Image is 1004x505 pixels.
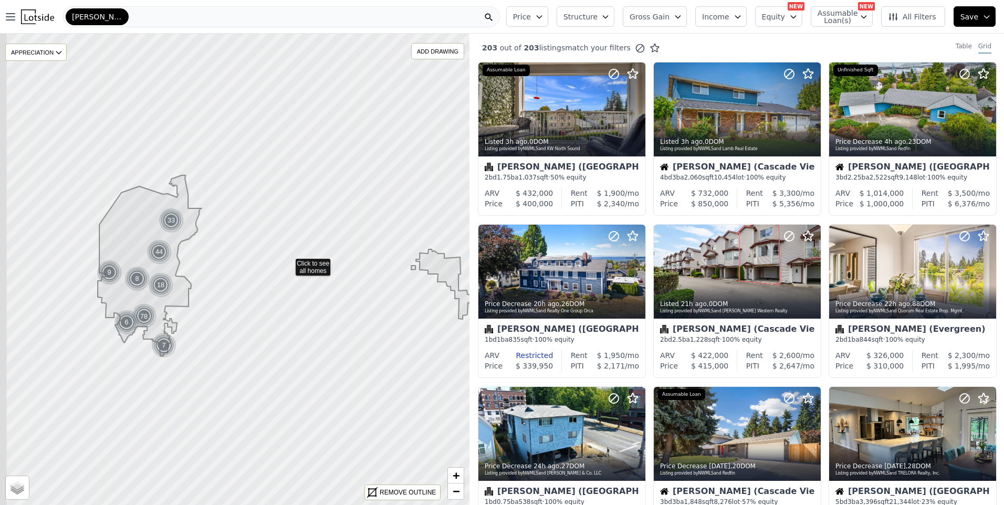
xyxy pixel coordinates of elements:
div: 18 [148,272,173,298]
div: /mo [584,361,639,371]
img: g1.png [97,260,122,285]
div: [PERSON_NAME] ([GEOGRAPHIC_DATA][PERSON_NAME]) [485,325,639,335]
div: Rent [571,350,588,361]
div: Grid [978,42,991,54]
div: /mo [588,188,639,198]
span: $ 2,600 [772,351,800,360]
a: Listed 21h ago,0DOMListing provided byNWMLSand [PERSON_NAME] Western RealtyCondominium[PERSON_NAM... [653,224,820,378]
img: g1.png [124,266,150,291]
div: PITI [571,361,584,371]
div: 3 bd 2.25 ba sqft lot · 100% equity [835,173,990,182]
div: 9 [97,260,122,285]
div: 1 bd 1 ba sqft · 100% equity [485,335,639,344]
div: [PERSON_NAME] (Evergreen) [835,325,990,335]
div: 7 [151,333,176,358]
span: $ 1,995 [948,362,976,370]
div: PITI [746,198,759,209]
div: PITI [746,361,759,371]
span: $ 3,300 [772,189,800,197]
time: 2025-08-19 21:17 [534,462,559,470]
div: Price [485,198,503,209]
time: 2025-08-19 22:33 [884,300,910,308]
div: 4 bd 3 ba sqft lot · 100% equity [660,173,814,182]
span: $ 422,000 [691,351,728,360]
span: 10,454 [714,174,736,181]
time: 2025-08-20 17:33 [681,138,703,145]
span: 2,522 [870,174,887,181]
img: Condominium [835,325,844,333]
a: Zoom out [448,483,464,499]
div: [PERSON_NAME] (Cascade View) [660,163,814,173]
div: Price Decrease , 28 DOM [835,462,991,470]
img: House [660,163,668,171]
div: 33 [159,208,184,233]
button: Gross Gain [623,6,687,27]
time: 2025-08-19 20:45 [709,462,730,470]
span: $ 5,356 [772,199,800,208]
img: House [835,163,844,171]
span: $ 432,000 [516,189,553,197]
span: $ 3,500 [948,189,976,197]
div: NEW [858,2,875,10]
img: g1.png [114,310,140,335]
a: Listed 3h ago,0DOMListing provided byNWMLSand KW North SoundAssumable LoanCondominium[PERSON_NAME... [478,62,645,216]
div: Rent [746,350,763,361]
div: Table [956,42,972,54]
div: Listing provided by NWMLS and Quorum Real Estate Prop. Mgmt. [835,308,991,314]
div: Price [835,361,853,371]
div: /mo [759,361,814,371]
div: 8 [124,266,150,291]
span: Gross Gain [630,12,670,22]
div: Listing provided by NWMLS and Redfin [660,470,815,477]
time: 2025-08-19 20:21 [884,462,906,470]
div: [PERSON_NAME] ([GEOGRAPHIC_DATA]) [485,487,639,498]
div: [PERSON_NAME] ([GEOGRAPHIC_DATA][PERSON_NAME]) [835,163,990,173]
div: Listing provided by NWMLS and Lamb Real Estate [660,146,815,152]
div: Price Decrease , 27 DOM [485,462,640,470]
div: ARV [485,188,499,198]
div: 44 [147,239,172,265]
div: [PERSON_NAME] (Cascade View) [660,487,814,498]
div: Listing provided by NWMLS and KW North Sound [485,146,640,152]
div: Assumable Loan [483,65,530,76]
span: $ 400,000 [516,199,553,208]
span: + [453,469,459,482]
div: Listed , 0 DOM [660,300,815,308]
a: Price Decrease 4h ago,23DOMListing provided byNWMLSand RedfinUnfinished SqftHouse[PERSON_NAME] ([... [829,62,996,216]
span: Income [702,12,729,22]
div: 2 bd 1.75 ba sqft · 50% equity [485,173,639,182]
div: Rent [922,350,938,361]
div: /mo [763,350,814,361]
div: Rent [922,188,938,198]
div: Price Decrease , 26 DOM [485,300,640,308]
div: Rent [571,188,588,198]
div: Listing provided by NWMLS and Redfin [835,146,991,152]
div: /mo [935,361,990,371]
button: Price [506,6,548,27]
time: 2025-08-20 16:30 [884,138,906,145]
span: $ 2,340 [597,199,625,208]
span: 9,148 [900,174,917,181]
img: House [660,487,668,496]
span: $ 415,000 [691,362,728,370]
div: Price Decrease , 23 DOM [835,138,991,146]
div: 78 [131,302,158,329]
div: REMOVE OUTLINE [380,488,436,497]
div: Listing provided by NWMLS and [PERSON_NAME] & Co. LLC [485,470,640,477]
div: Listed , 0 DOM [660,138,815,146]
img: Condominium [660,325,668,333]
span: Save [960,12,978,22]
span: 1,228 [690,336,708,343]
span: 835 [509,336,521,343]
div: PITI [922,361,935,371]
div: Price Decrease , 88 DOM [835,300,991,308]
img: g1.png [151,333,177,358]
span: [PERSON_NAME] [72,12,122,22]
div: Price [660,198,678,209]
span: 203 [482,44,497,52]
a: Zoom in [448,468,464,483]
span: $ 2,171 [597,362,625,370]
span: 844 [860,336,872,343]
img: Lotside [21,9,54,24]
span: $ 2,300 [948,351,976,360]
